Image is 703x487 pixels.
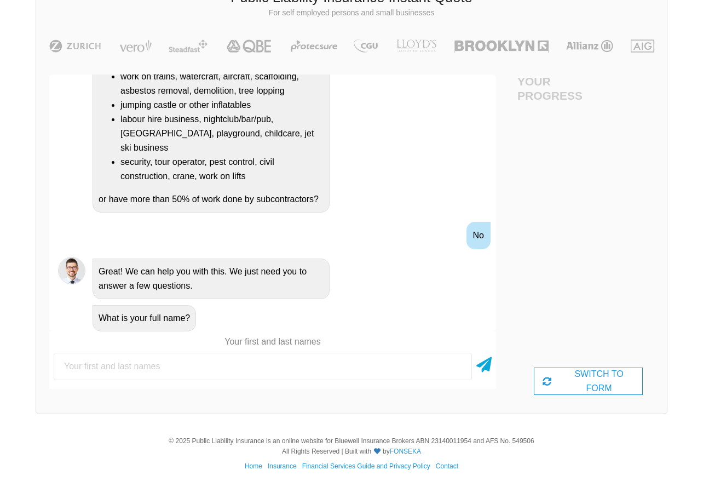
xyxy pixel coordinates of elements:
div: No [466,222,491,249]
img: Chatbot | PLI [58,257,85,284]
li: work on trains, watercraft, aircraft, scaffolding, asbestos removal, demolition, tree lopping [120,70,324,98]
img: Vero | Public Liability Insurance [114,39,157,53]
img: LLOYD's | Public Liability Insurance [390,39,443,53]
img: Allianz | Public Liability Insurance [561,39,619,53]
img: CGU | Public Liability Insurance [349,39,382,53]
p: Your first and last names [49,336,496,348]
p: For self employed persons and small businesses [44,8,659,19]
img: Brooklyn | Public Liability Insurance [450,39,552,53]
li: labour hire business, nightclub/bar/pub, [GEOGRAPHIC_DATA], playground, childcare, jet ski business [120,112,324,155]
div: SWITCH TO FORM [534,368,643,395]
a: Contact [436,462,458,470]
a: Financial Services Guide and Privacy Policy [302,462,430,470]
div: What is your full name? [93,305,196,331]
div: Great! We can help you with this. We just need you to answer a few questions. [93,259,330,299]
li: jumping castle or other inflatables [120,98,324,112]
h4: Your Progress [517,75,588,102]
a: Insurance [268,462,297,470]
img: QBE | Public Liability Insurance [220,39,279,53]
li: security, tour operator, pest control, civil construction, crane, work on lifts [120,155,324,184]
img: Protecsure | Public Liability Insurance [286,39,342,53]
input: Your first and last names [54,353,472,380]
img: Zurich | Public Liability Insurance [44,39,106,53]
a: Home [245,462,262,470]
img: Steadfast | Public Liability Insurance [164,39,212,53]
a: FONSEKA [390,448,421,455]
img: AIG | Public Liability Insurance [626,39,659,53]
